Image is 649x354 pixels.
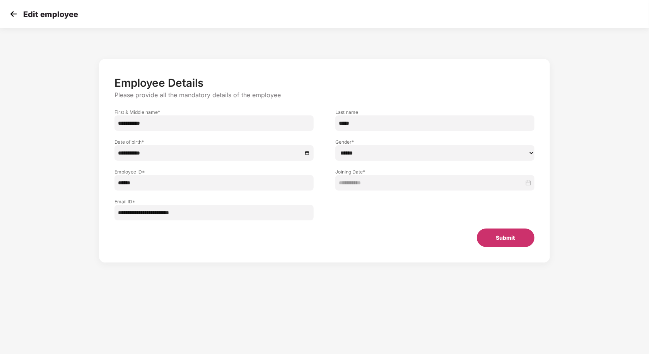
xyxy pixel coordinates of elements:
label: Date of birth [114,139,314,145]
p: Edit employee [23,10,78,19]
button: Submit [477,229,535,247]
label: First & Middle name [114,109,314,115]
label: Last name [335,109,535,115]
p: Please provide all the mandatory details of the employee [114,91,534,99]
img: svg+xml;base64,PHN2ZyB4bWxucz0iaHR0cDovL3d3dy53My5vcmcvMjAwMC9zdmciIHdpZHRoPSIzMCIgaGVpZ2h0PSIzMC... [8,8,19,20]
label: Gender [335,139,535,145]
p: Employee Details [114,76,534,89]
label: Employee ID [114,168,314,175]
label: Email ID [114,198,314,205]
label: Joining Date [335,168,535,175]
